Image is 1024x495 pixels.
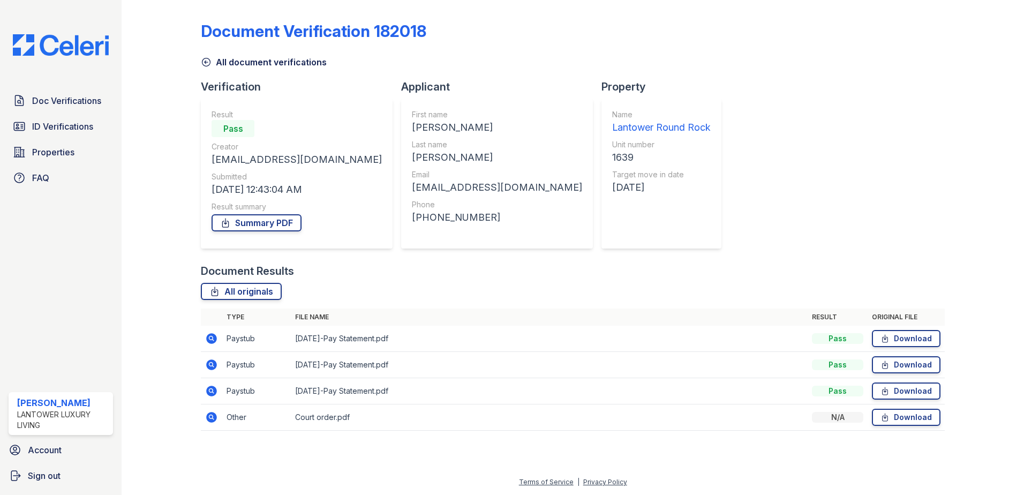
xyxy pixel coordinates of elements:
div: | [577,478,579,486]
th: File name [291,309,808,326]
div: [DATE] [612,180,711,195]
div: Target move in date [612,169,711,180]
div: [EMAIL_ADDRESS][DOMAIN_NAME] [212,152,382,167]
a: Privacy Policy [583,478,627,486]
a: Account [4,439,117,461]
img: CE_Logo_Blue-a8612792a0a2168367f1c8372b55b34899dd931a85d93a1a3d3e32e68fde9ad4.png [4,34,117,56]
div: Pass [812,333,863,344]
td: Other [222,404,291,431]
td: [DATE]-Pay Statement.pdf [291,326,808,352]
div: Unit number [612,139,711,150]
div: Result summary [212,201,382,212]
span: FAQ [32,171,49,184]
div: Creator [212,141,382,152]
a: Doc Verifications [9,90,113,111]
div: Last name [412,139,582,150]
div: [PERSON_NAME] [412,150,582,165]
span: Doc Verifications [32,94,101,107]
a: Download [872,330,940,347]
td: Paystub [222,326,291,352]
div: Pass [812,386,863,396]
td: Paystub [222,352,291,378]
div: Pass [812,359,863,370]
div: [DATE] 12:43:04 AM [212,182,382,197]
iframe: chat widget [979,452,1013,484]
div: Name [612,109,711,120]
td: [DATE]-Pay Statement.pdf [291,378,808,404]
a: Properties [9,141,113,163]
div: Lantower Luxury Living [17,409,109,431]
td: [DATE]-Pay Statement.pdf [291,352,808,378]
span: Sign out [28,469,61,482]
th: Result [808,309,868,326]
td: Court order.pdf [291,404,808,431]
div: [PERSON_NAME] [412,120,582,135]
span: Account [28,444,62,456]
a: Terms of Service [519,478,574,486]
div: Applicant [401,79,601,94]
a: FAQ [9,167,113,189]
div: Submitted [212,171,382,182]
a: Name Lantower Round Rock [612,109,711,135]
a: All originals [201,283,282,300]
div: Result [212,109,382,120]
div: Lantower Round Rock [612,120,711,135]
div: Document Results [201,264,294,279]
a: Summary PDF [212,214,302,231]
div: N/A [812,412,863,423]
td: Paystub [222,378,291,404]
div: [PHONE_NUMBER] [412,210,582,225]
div: [EMAIL_ADDRESS][DOMAIN_NAME] [412,180,582,195]
div: Property [601,79,730,94]
a: Download [872,409,940,426]
div: Email [412,169,582,180]
div: [PERSON_NAME] [17,396,109,409]
a: Download [872,382,940,400]
div: Phone [412,199,582,210]
a: Sign out [4,465,117,486]
span: Properties [32,146,74,159]
div: Pass [212,120,254,137]
a: All document verifications [201,56,327,69]
th: Original file [868,309,945,326]
a: Download [872,356,940,373]
span: ID Verifications [32,120,93,133]
div: Verification [201,79,401,94]
div: 1639 [612,150,711,165]
th: Type [222,309,291,326]
div: Document Verification 182018 [201,21,426,41]
div: First name [412,109,582,120]
a: ID Verifications [9,116,113,137]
